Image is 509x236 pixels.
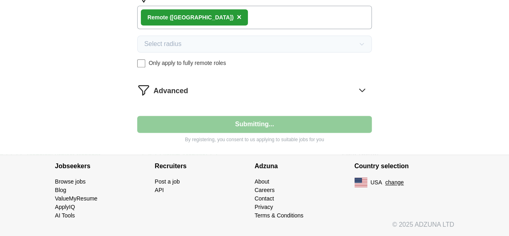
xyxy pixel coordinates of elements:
span: USA [371,178,382,187]
span: Select radius [144,39,181,49]
span: × [237,13,241,21]
img: US flag [354,178,367,187]
span: Only apply to fully remote roles [148,59,226,67]
button: Submitting... [137,116,371,133]
div: © 2025 ADZUNA LTD [49,220,461,236]
a: AI Tools [55,212,75,219]
div: Remote ([GEOGRAPHIC_DATA]) [147,13,233,22]
span: Advanced [153,86,188,96]
input: Only apply to fully remote roles [137,59,145,67]
button: Select radius [137,36,371,52]
button: change [385,178,404,187]
img: filter [137,84,150,96]
a: Blog [55,187,66,193]
a: Terms & Conditions [255,212,303,219]
a: Post a job [155,178,180,185]
p: By registering, you consent to us applying to suitable jobs for you [137,136,371,143]
a: Privacy [255,204,273,210]
h4: Country selection [354,155,454,178]
a: Browse jobs [55,178,86,185]
a: API [155,187,164,193]
a: About [255,178,270,185]
a: Contact [255,195,274,202]
button: × [237,11,241,23]
a: ValueMyResume [55,195,98,202]
a: Careers [255,187,275,193]
a: ApplyIQ [55,204,75,210]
